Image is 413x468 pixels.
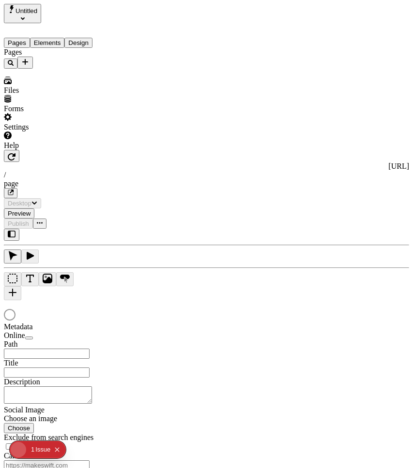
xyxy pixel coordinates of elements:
[30,38,65,48] button: Elements
[4,4,41,23] button: Select site
[4,48,120,57] div: Pages
[4,141,120,150] div: Help
[4,162,409,171] div: [URL]
[8,220,29,227] span: Publish
[4,322,120,331] div: Metadata
[4,414,120,423] div: Choose an image
[4,378,40,386] span: Description
[39,272,56,286] button: Image
[4,86,120,95] div: Files
[8,210,31,217] span: Preview
[4,123,120,132] div: Settings
[8,424,30,432] span: Choose
[4,331,25,339] span: Online
[4,171,409,179] div: /
[17,57,33,69] button: Add new
[4,359,18,367] span: Title
[4,452,53,460] span: Canonical URL
[4,198,41,208] button: Desktop
[4,272,21,286] button: Box
[4,219,33,229] button: Publish
[4,38,30,48] button: Pages
[56,272,74,286] button: Button
[4,433,93,441] span: Exclude from search engines
[8,200,31,207] span: Desktop
[15,7,37,15] span: Untitled
[21,272,39,286] button: Text
[4,179,409,188] div: page
[4,104,120,113] div: Forms
[4,423,34,433] button: Choose
[4,406,45,414] span: Social Image
[4,340,17,348] span: Path
[4,208,34,219] button: Preview
[64,38,92,48] button: Design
